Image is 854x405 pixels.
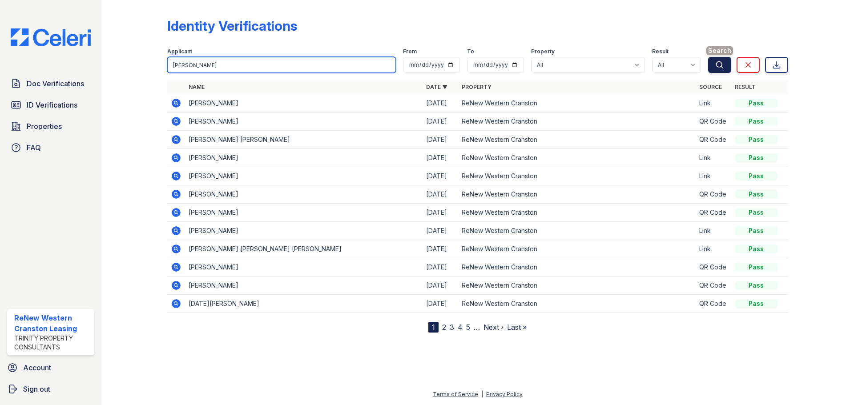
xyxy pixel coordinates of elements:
td: [DATE] [423,185,458,204]
td: ReNew Western Cranston [458,112,696,131]
a: Privacy Policy [486,391,523,397]
td: QR Code [696,112,731,131]
td: [DATE] [423,112,458,131]
a: Last » [507,323,527,332]
td: ReNew Western Cranston [458,240,696,258]
div: Pass [735,172,777,180]
td: [PERSON_NAME] [185,277,423,295]
td: QR Code [696,185,731,204]
span: Sign out [23,384,50,394]
a: Doc Verifications [7,75,94,92]
span: Account [23,362,51,373]
div: Pass [735,208,777,217]
span: FAQ [27,142,41,153]
a: Property [462,84,491,90]
td: [DATE] [423,131,458,149]
a: 3 [450,323,454,332]
button: Search [708,57,731,73]
td: [PERSON_NAME] [185,222,423,240]
td: ReNew Western Cranston [458,204,696,222]
td: ReNew Western Cranston [458,295,696,313]
div: Pass [735,299,777,308]
a: Account [4,359,98,377]
td: ReNew Western Cranston [458,258,696,277]
a: Sign out [4,380,98,398]
a: FAQ [7,139,94,156]
div: Pass [735,117,777,126]
td: [PERSON_NAME] [185,112,423,131]
a: 5 [466,323,470,332]
td: [DATE][PERSON_NAME] [185,295,423,313]
div: Pass [735,281,777,290]
td: ReNew Western Cranston [458,277,696,295]
div: Pass [735,153,777,162]
td: [DATE] [423,204,458,222]
td: [DATE] [423,94,458,112]
a: 4 [458,323,463,332]
span: … [474,322,480,333]
a: Date ▼ [426,84,447,90]
span: Properties [27,121,62,132]
a: 2 [442,323,446,332]
td: [DATE] [423,258,458,277]
a: ID Verifications [7,96,94,114]
span: ID Verifications [27,100,77,110]
a: Properties [7,117,94,135]
td: ReNew Western Cranston [458,185,696,204]
label: Property [531,48,555,55]
a: Source [699,84,722,90]
td: QR Code [696,258,731,277]
td: [DATE] [423,277,458,295]
span: Search [706,46,733,55]
td: [PERSON_NAME] [185,204,423,222]
td: [DATE] [423,295,458,313]
label: Result [652,48,669,55]
div: Pass [735,263,777,272]
label: Applicant [167,48,192,55]
td: ReNew Western Cranston [458,149,696,167]
td: [PERSON_NAME] [185,149,423,167]
td: [PERSON_NAME] [PERSON_NAME] [185,131,423,149]
td: ReNew Western Cranston [458,167,696,185]
a: Next › [483,323,504,332]
td: QR Code [696,204,731,222]
td: QR Code [696,277,731,295]
td: ReNew Western Cranston [458,222,696,240]
td: ReNew Western Cranston [458,131,696,149]
input: Search by name or phone number [167,57,396,73]
label: To [467,48,474,55]
td: [PERSON_NAME] [185,185,423,204]
td: [PERSON_NAME] [185,258,423,277]
img: CE_Logo_Blue-a8612792a0a2168367f1c8372b55b34899dd931a85d93a1a3d3e32e68fde9ad4.png [4,28,98,46]
a: Result [735,84,756,90]
label: From [403,48,417,55]
td: [DATE] [423,167,458,185]
div: 1 [428,322,439,333]
td: [DATE] [423,149,458,167]
div: Identity Verifications [167,18,297,34]
div: Pass [735,190,777,199]
span: Doc Verifications [27,78,84,89]
div: Pass [735,245,777,253]
td: [DATE] [423,240,458,258]
td: [PERSON_NAME] [PERSON_NAME] [PERSON_NAME] [185,240,423,258]
td: Link [696,149,731,167]
td: Link [696,167,731,185]
td: Link [696,94,731,112]
div: Pass [735,99,777,108]
td: Link [696,240,731,258]
a: Name [189,84,205,90]
div: Trinity Property Consultants [14,334,91,352]
td: Link [696,222,731,240]
td: [PERSON_NAME] [185,94,423,112]
div: Pass [735,226,777,235]
td: QR Code [696,295,731,313]
td: [PERSON_NAME] [185,167,423,185]
td: QR Code [696,131,731,149]
a: Terms of Service [433,391,478,397]
td: ReNew Western Cranston [458,94,696,112]
div: | [481,391,483,397]
div: ReNew Western Cranston Leasing [14,313,91,334]
div: Pass [735,135,777,144]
